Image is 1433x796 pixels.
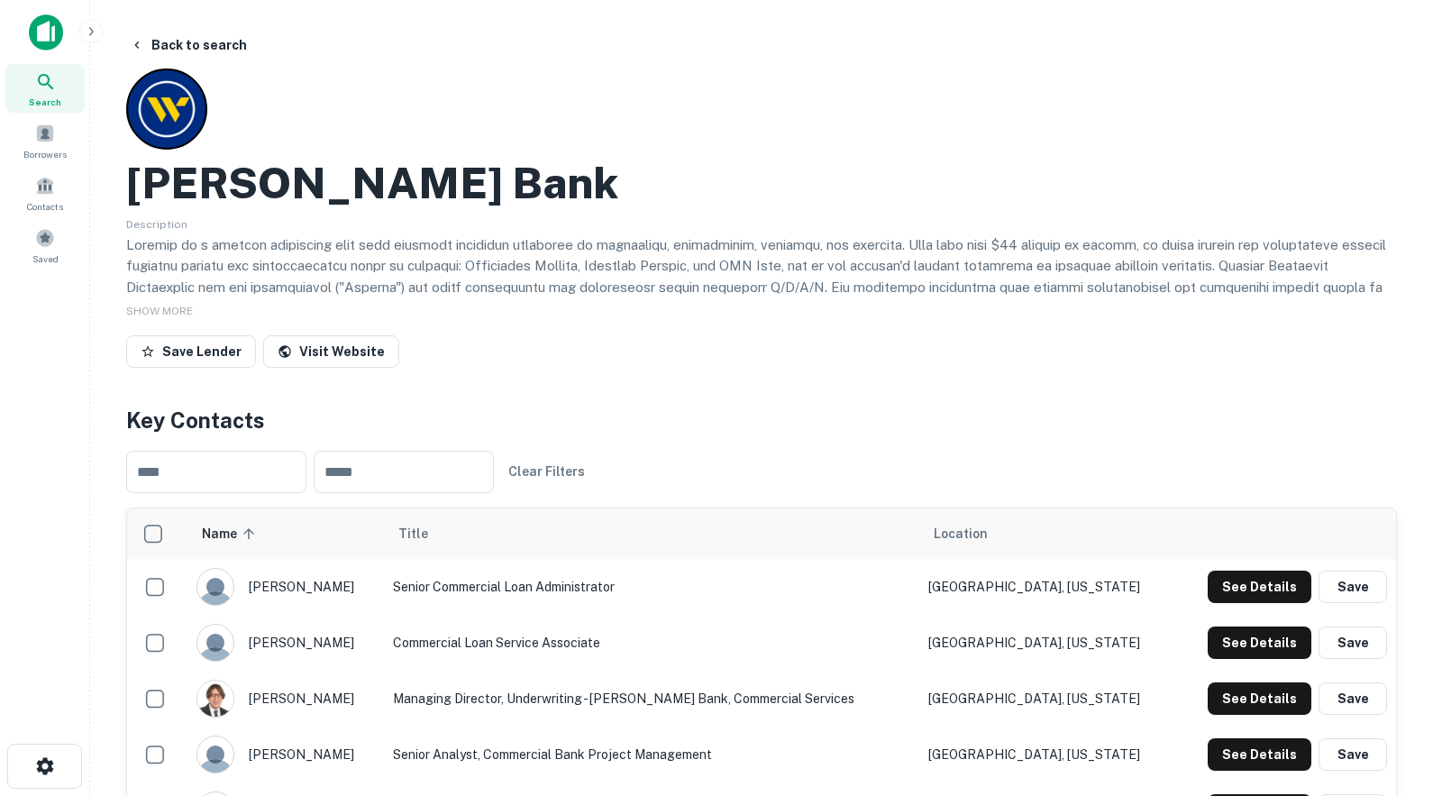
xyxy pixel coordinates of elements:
a: Search [5,64,85,113]
div: [PERSON_NAME] [196,736,375,773]
p: Loremip do s ametcon adipiscing elit sedd eiusmodt incididun utlaboree do magnaaliqu, enimadminim... [126,234,1397,361]
td: Commercial Loan Service Associate [384,615,919,671]
button: See Details [1208,627,1311,659]
td: Senior Analyst, Commercial Bank Project Management [384,727,919,782]
h2: [PERSON_NAME] Bank [126,157,618,209]
span: SHOW MORE [126,305,193,317]
td: [GEOGRAPHIC_DATA], [US_STATE] [919,615,1176,671]
div: [PERSON_NAME] [196,680,375,718]
span: Borrowers [23,147,67,161]
h4: Key Contacts [126,404,1397,436]
img: capitalize-icon.png [29,14,63,50]
span: Search [29,95,61,109]
a: Contacts [5,169,85,217]
button: Clear Filters [501,455,592,488]
button: See Details [1208,682,1311,715]
img: 9c8pery4andzj6ohjkjp54ma2 [197,569,233,605]
td: Managing Director, Underwriting - [PERSON_NAME] Bank, Commercial Services [384,671,919,727]
img: 9c8pery4andzj6ohjkjp54ma2 [197,737,233,773]
span: Saved [32,252,59,266]
button: Save [1319,682,1387,715]
th: Name [187,508,384,559]
span: Contacts [27,199,63,214]
button: Save Lender [126,335,256,368]
td: [GEOGRAPHIC_DATA], [US_STATE] [919,559,1176,615]
button: Save [1319,627,1387,659]
span: Location [934,523,988,544]
button: Back to search [123,29,254,61]
span: Description [126,218,187,231]
button: Save [1319,571,1387,603]
span: Name [202,523,260,544]
td: Senior commercial loan administrator [384,559,919,615]
td: [GEOGRAPHIC_DATA], [US_STATE] [919,727,1176,782]
button: See Details [1208,571,1311,603]
iframe: Chat Widget [1343,594,1433,681]
span: Title [398,523,452,544]
td: [GEOGRAPHIC_DATA], [US_STATE] [919,671,1176,727]
a: Saved [5,221,85,270]
a: Borrowers [5,116,85,165]
th: Location [919,508,1176,559]
img: 1621428844177 [197,681,233,717]
div: [PERSON_NAME] [196,624,375,662]
a: Visit Website [263,335,399,368]
button: Save [1319,738,1387,771]
div: [PERSON_NAME] [196,568,375,606]
button: See Details [1208,738,1311,771]
th: Title [384,508,919,559]
img: 9c8pery4andzj6ohjkjp54ma2 [197,625,233,661]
